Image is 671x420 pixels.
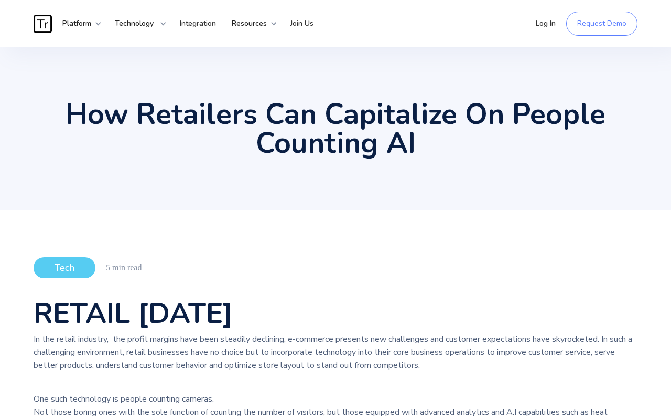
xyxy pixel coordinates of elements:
strong: Platform [62,18,91,28]
img: Traces Logo [34,15,52,33]
div: Tech [34,257,95,278]
a: Request Demo [566,12,637,36]
div: Platform [55,8,102,39]
div: 5 min read [106,262,142,273]
strong: Technology [115,18,154,28]
div: Resources [224,8,277,39]
div: Technology [107,8,167,39]
a: Join Us [283,8,321,39]
h1: How Retailers Can Capitalize On People Counting AI [34,100,637,157]
a: Integration [172,8,224,39]
strong: RETAIL [DATE] [34,294,233,333]
strong: Resources [232,18,267,28]
a: Log In [528,8,564,39]
a: home [34,15,55,33]
p: In the retail industry, the profit margins have been steadily declining, e-commerce presents new ... [34,333,637,372]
